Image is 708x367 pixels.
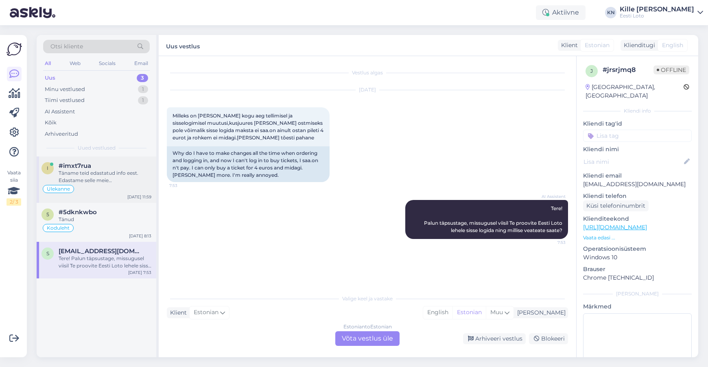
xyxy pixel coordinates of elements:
[167,308,187,317] div: Klient
[335,331,400,346] div: Võta vestlus üle
[59,216,151,223] div: Tänud
[583,290,692,298] div: [PERSON_NAME]
[59,248,143,255] span: silvipihlak50@gmai.com
[583,130,692,142] input: Lisa tag
[583,119,692,128] p: Kliendi tag'id
[343,323,392,330] div: Estonian to Estonian
[463,333,526,344] div: Arhiveeri vestlus
[47,187,70,191] span: Ülekanne
[583,224,647,231] a: [URL][DOMAIN_NAME]
[169,182,200,189] span: 7:53
[97,58,117,69] div: Socials
[535,239,566,245] span: 7:53
[536,5,586,20] div: Aktiivne
[45,74,55,82] div: Uus
[45,130,78,138] div: Arhiveeritud
[620,6,694,13] div: Kille [PERSON_NAME]
[128,269,151,276] div: [DATE] 7:53
[662,41,683,50] span: English
[621,41,655,50] div: Klienditugi
[167,146,330,182] div: Why do I have to make changes all the time when ordering and logging in, and now I can't log in t...
[138,85,148,93] div: 1
[45,85,85,93] div: Minu vestlused
[583,245,692,253] p: Operatsioonisüsteem
[45,108,75,116] div: AI Assistent
[59,255,151,269] div: Tere! Palun täpsustage, missugusel viisil Te proovite Eesti Loto lehele sisse logida ning millise...
[78,144,116,152] span: Uued vestlused
[558,41,578,50] div: Klient
[590,68,593,74] span: j
[129,233,151,239] div: [DATE] 8:13
[620,13,694,19] div: Eesti Loto
[583,192,692,200] p: Kliendi telefon
[166,40,200,51] label: Uus vestlus
[653,65,689,74] span: Offline
[45,96,85,104] div: Tiimi vestlused
[59,162,91,169] span: #imxt7rua
[59,208,97,216] span: #5dknkwbo
[138,96,148,104] div: 1
[535,193,566,200] span: AI Assistent
[583,157,682,166] input: Lisa nimi
[127,194,151,200] div: [DATE] 11:59
[583,253,692,262] p: Windows 10
[583,274,692,282] p: Chrome [TECHNICAL_ID]
[583,172,692,180] p: Kliendi email
[46,250,49,256] span: s
[583,234,692,241] p: Vaata edasi ...
[46,211,49,217] span: 5
[68,58,82,69] div: Web
[583,180,692,189] p: [EMAIL_ADDRESS][DOMAIN_NAME]
[583,200,649,211] div: Küsi telefoninumbrit
[167,295,568,302] div: Valige keel ja vastake
[47,226,70,230] span: Koduleht
[167,69,568,76] div: Vestlus algas
[585,41,610,50] span: Estonian
[7,41,22,57] img: Askly Logo
[50,42,83,51] span: Otsi kliente
[529,333,568,344] div: Blokeeri
[583,145,692,154] p: Kliendi nimi
[603,65,653,75] div: # jrsrjmq8
[59,169,151,184] div: Täname teid edastatud info eest. Edastame selle meie finantsosakonnale, kes kontrollib makse [PER...
[583,265,692,274] p: Brauser
[452,306,486,319] div: Estonian
[583,107,692,115] div: Kliendi info
[620,6,703,19] a: Kille [PERSON_NAME]Eesti Loto
[133,58,150,69] div: Email
[194,308,219,317] span: Estonian
[137,74,148,82] div: 3
[490,308,503,316] span: Muu
[423,306,452,319] div: English
[45,119,57,127] div: Kõik
[583,302,692,311] p: Märkmed
[605,7,616,18] div: KN
[586,83,684,100] div: [GEOGRAPHIC_DATA], [GEOGRAPHIC_DATA]
[47,165,48,171] span: i
[43,58,52,69] div: All
[514,308,566,317] div: [PERSON_NAME]
[7,198,21,206] div: 2 / 3
[167,86,568,93] div: [DATE]
[7,169,21,206] div: Vaata siia
[173,113,325,141] span: Milleks on [PERSON_NAME] kogu aeg tellimisel ja sisselogimisel muutusi,kusjuures [PERSON_NAME] os...
[583,215,692,223] p: Klienditeekond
